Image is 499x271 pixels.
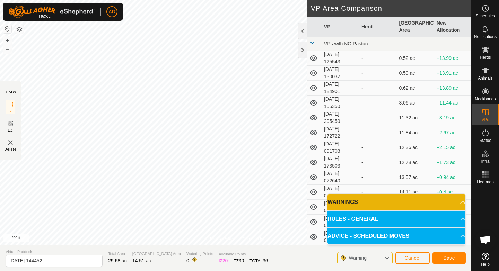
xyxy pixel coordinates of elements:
td: [DATE] 130032 [321,66,359,81]
img: Gallagher Logo [8,6,95,18]
div: - [361,159,393,166]
span: IZ [9,109,12,114]
td: [DATE] 184901 [321,81,359,96]
td: 0.62 ac [396,81,434,96]
td: 0.59 ac [396,66,434,81]
span: Available Points [219,251,268,257]
th: [GEOGRAPHIC_DATA] Area [396,17,434,37]
td: +11.44 ac [434,96,471,110]
div: - [361,99,393,107]
td: +0.94 ac [434,170,471,185]
span: Neckbands [475,97,496,101]
button: Save [432,252,466,264]
td: +2.15 ac [434,140,471,155]
span: Cancel [404,255,421,261]
span: 30 [239,258,244,263]
span: RULES - GENERAL [327,215,378,223]
th: New Allocation [434,17,471,37]
td: +1.73 ac [434,155,471,170]
button: – [3,45,11,54]
span: Notifications [474,35,497,39]
td: [DATE] 105350 [321,96,359,110]
span: 29.68 ac [108,258,127,263]
th: Herd [359,17,396,37]
div: IZ [219,257,228,264]
div: EZ [233,257,244,264]
td: [DATE] 205459 [321,110,359,125]
td: [DATE] 172722 [321,125,359,140]
td: +2.67 ac [434,125,471,140]
span: 20 [222,258,228,263]
span: 14.51 ac [132,258,151,263]
span: Watering Points [186,251,213,257]
div: - [361,174,393,181]
td: [DATE] 125543 [321,51,359,66]
span: Warning [349,255,367,261]
p-accordion-header: ADVICE - SCHEDULED MOVES [327,228,465,244]
div: - [361,55,393,62]
h2: VP Area Comparison [311,4,471,12]
a: Privacy Policy [208,236,234,242]
td: 11.84 ac [396,125,434,140]
span: Animals [478,76,493,80]
span: Heatmap [477,180,494,184]
td: [DATE] 173503 [321,155,359,170]
span: AD [108,8,115,16]
td: +0.4 ac [434,185,471,200]
div: - [361,84,393,92]
span: Total Area [108,251,127,257]
td: [DATE] 073249 [321,215,359,229]
span: Infra [481,159,489,163]
td: +13.89 ac [434,81,471,96]
a: Help [472,250,499,269]
td: 11.32 ac [396,110,434,125]
p-accordion-header: WARNINGS [327,194,465,210]
td: [DATE] 072640 [321,170,359,185]
div: - [361,189,393,196]
div: - [361,114,393,121]
span: EZ [8,128,13,133]
td: [DATE] 071350 [321,244,359,259]
button: Cancel [395,252,430,264]
span: Schedules [475,14,495,18]
span: Virtual Paddock [6,249,103,255]
button: Map Layers [15,25,24,34]
span: ADVICE - SCHEDULED MOVES [327,232,409,240]
div: - [361,144,393,151]
span: [GEOGRAPHIC_DATA] Area [132,251,181,257]
td: 14.11 ac [396,185,434,200]
button: + [3,36,11,45]
td: 13.57 ac [396,170,434,185]
img: VP [6,138,15,147]
p-accordion-header: RULES - GENERAL [327,211,465,227]
th: VP [321,17,359,37]
span: WARNINGS [327,198,358,206]
div: - [361,70,393,77]
td: 3.06 ac [396,96,434,110]
td: [DATE] 091703 [321,140,359,155]
td: 0.52 ac [396,51,434,66]
div: Open chat [475,229,496,250]
span: Herds [480,55,491,60]
td: [DATE] 073117 [321,200,359,215]
td: +13.91 ac [434,66,471,81]
div: TOTAL [249,257,268,264]
span: Status [479,138,491,143]
td: +3.19 ac [434,110,471,125]
span: Delete [5,147,17,152]
td: +13.99 ac [434,51,471,66]
span: VPs with NO Pasture [324,41,370,46]
td: [DATE] 072714 [321,185,359,200]
a: Contact Us [243,236,263,242]
span: 36 [263,258,268,263]
button: Reset Map [3,25,11,33]
span: VPs [481,118,489,122]
td: 12.36 ac [396,140,434,155]
td: 12.78 ac [396,155,434,170]
span: Help [481,262,490,267]
td: [DATE] 091427 [321,229,359,244]
span: Save [443,255,455,261]
div: DRAW [5,90,16,95]
div: - [361,129,393,136]
span: 0 [186,258,189,263]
